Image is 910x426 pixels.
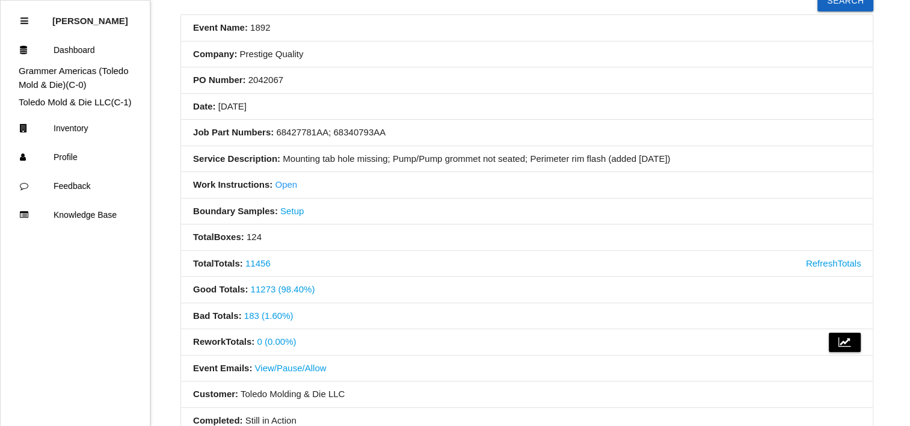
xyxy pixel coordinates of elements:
b: Boundary Samples: [193,206,278,216]
a: View/Pause/Allow [255,363,327,373]
a: 0 (0.00%) [257,336,296,347]
b: Work Instructions: [193,179,272,190]
b: Job Part Numbers: [193,127,274,137]
a: Open [275,179,297,190]
li: Prestige Quality [181,42,873,68]
a: Toledo Mold & Die LLC(C-1) [19,97,132,107]
a: Dashboard [1,35,150,64]
a: 11456 [245,258,271,268]
div: Toledo Mold & Die LLC's Dashboard [1,96,150,110]
b: Service Description: [193,153,280,164]
li: 68427781AA; 68340793AA [181,120,873,146]
b: Date: [193,101,216,111]
b: Total Totals : [193,258,243,268]
a: 183 (1.60%) [244,310,294,321]
li: 2042067 [181,67,873,94]
li: 1892 [181,15,873,42]
div: Grammer Americas (Toledo Mold & Die)'s Dashboard [1,64,150,91]
b: Rework Totals : [193,336,254,347]
b: Completed: [193,415,243,425]
a: Knowledge Base [1,200,150,229]
b: Event Name: [193,22,248,32]
b: PO Number: [193,75,246,85]
li: Mounting tab hole missing; Pump/Pump grommet not seated; Perimeter rim flash (added [DATE]) [181,146,873,173]
p: Eric Schneider [52,7,128,26]
li: 124 [181,224,873,251]
a: Refresh Totals [806,257,861,271]
a: 11273 (98.40%) [251,284,315,294]
a: Profile [1,143,150,171]
b: Company: [193,49,237,59]
li: Toledo Molding & Die LLC [181,381,873,408]
b: Event Emails: [193,363,252,373]
a: Inventory [1,114,150,143]
b: Customer: [193,389,238,399]
a: Grammer Americas (Toledo Mold & Die)(C-0) [19,66,129,90]
a: Feedback [1,171,150,200]
b: Bad Totals : [193,310,242,321]
li: [DATE] [181,94,873,120]
b: Total Boxes : [193,232,244,242]
div: Close [20,7,28,35]
b: Good Totals : [193,284,248,294]
a: Setup [280,206,304,216]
